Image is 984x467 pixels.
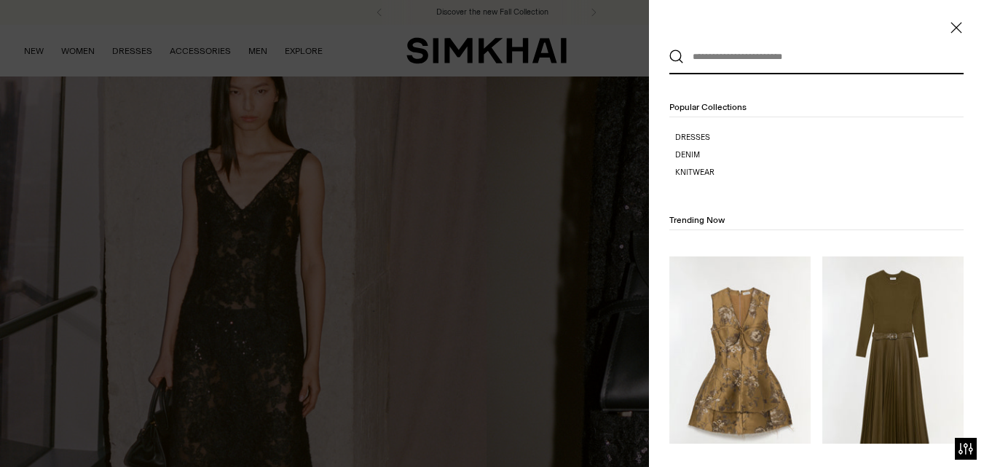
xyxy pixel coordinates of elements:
span: Trending Now [669,215,725,225]
a: Dresses [675,132,964,144]
a: Knitwear [675,167,964,178]
span: Popular Collections [669,102,747,112]
button: Close [949,20,964,35]
button: Search [669,50,684,64]
a: Denim [675,149,964,161]
input: What are you looking for? [684,41,942,73]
